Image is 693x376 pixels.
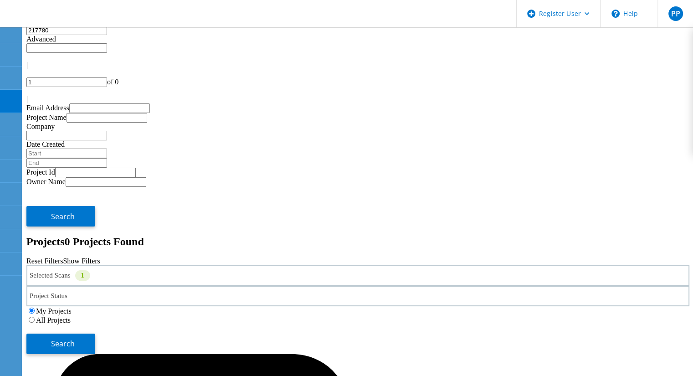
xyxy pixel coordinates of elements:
[36,316,71,324] label: All Projects
[26,286,689,306] div: Project Status
[26,206,95,227] button: Search
[26,113,67,121] label: Project Name
[9,18,107,26] a: Live Optics Dashboard
[26,140,65,148] label: Date Created
[107,78,118,86] span: of 0
[26,35,56,43] span: Advanced
[26,334,95,354] button: Search
[26,178,66,185] label: Owner Name
[26,257,63,265] a: Reset Filters
[36,307,72,315] label: My Projects
[75,270,90,281] div: 1
[26,95,689,103] div: |
[611,10,620,18] svg: \n
[26,149,107,158] input: Start
[63,257,100,265] a: Show Filters
[671,10,680,17] span: PP
[26,168,55,176] label: Project Id
[51,211,75,221] span: Search
[26,158,107,168] input: End
[26,104,69,112] label: Email Address
[26,265,689,286] div: Selected Scans
[26,61,689,69] div: |
[51,339,75,349] span: Search
[26,123,55,130] label: Company
[65,236,144,247] span: 0 Projects Found
[26,236,65,247] b: Projects
[26,26,107,35] input: Search projects by name, owner, ID, company, etc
